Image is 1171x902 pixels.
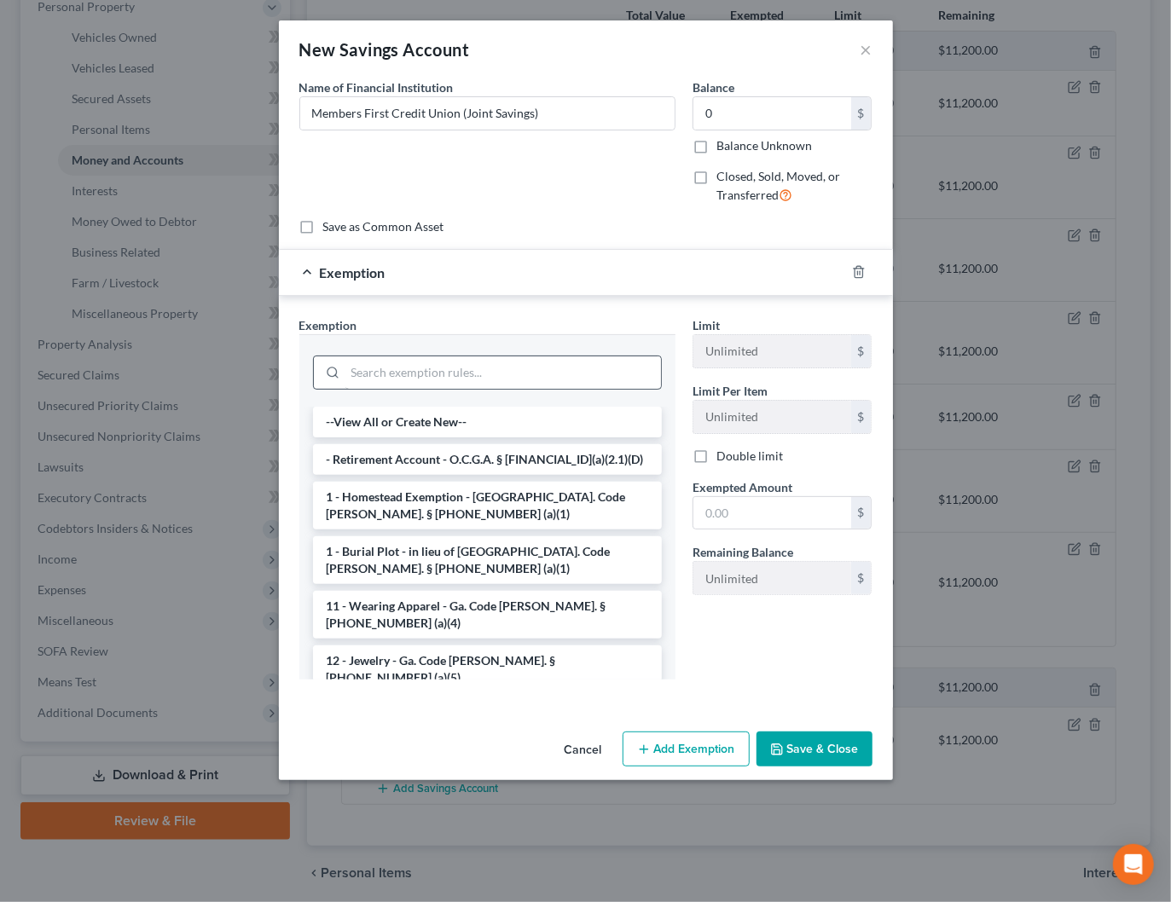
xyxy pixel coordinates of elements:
[299,38,470,61] div: New Savings Account
[693,543,793,561] label: Remaining Balance
[716,137,812,154] label: Balance Unknown
[313,444,662,475] li: - Retirement Account - O.C.G.A. § [FINANCIAL_ID](a)(2.1)(D)
[693,97,851,130] input: 0.00
[623,731,750,767] button: Add Exemption
[693,78,734,96] label: Balance
[313,482,662,529] li: 1 - Homestead Exemption - [GEOGRAPHIC_DATA]. Code [PERSON_NAME]. § [PHONE_NUMBER] (a)(1)
[851,401,872,433] div: $
[323,218,444,235] label: Save as Common Asset
[693,335,851,367] input: --
[716,169,840,202] span: Closed, Sold, Moved, or Transferred
[313,645,662,693] li: 12 - Jewelry - Ga. Code [PERSON_NAME]. § [PHONE_NUMBER] (a)(5)
[551,733,616,767] button: Cancel
[693,401,851,433] input: --
[851,97,872,130] div: $
[693,480,792,494] span: Exempted Amount
[716,448,783,465] label: Double limit
[299,80,454,95] span: Name of Financial Institution
[851,497,872,529] div: $
[313,536,662,584] li: 1 - Burial Plot - in lieu of [GEOGRAPHIC_DATA]. Code [PERSON_NAME]. § [PHONE_NUMBER] (a)(1)
[693,562,851,594] input: --
[320,264,386,280] span: Exemption
[693,318,720,332] span: Limit
[299,318,357,332] span: Exemption
[300,97,675,130] input: Enter name...
[345,356,661,389] input: Search exemption rules...
[1113,844,1154,885] div: Open Intercom Messenger
[757,731,872,767] button: Save & Close
[313,591,662,639] li: 11 - Wearing Apparel - Ga. Code [PERSON_NAME]. § [PHONE_NUMBER] (a)(4)
[693,382,768,400] label: Limit Per Item
[693,497,851,529] input: 0.00
[313,407,662,437] li: --View All or Create New--
[851,562,872,594] div: $
[861,39,872,60] button: ×
[851,335,872,367] div: $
